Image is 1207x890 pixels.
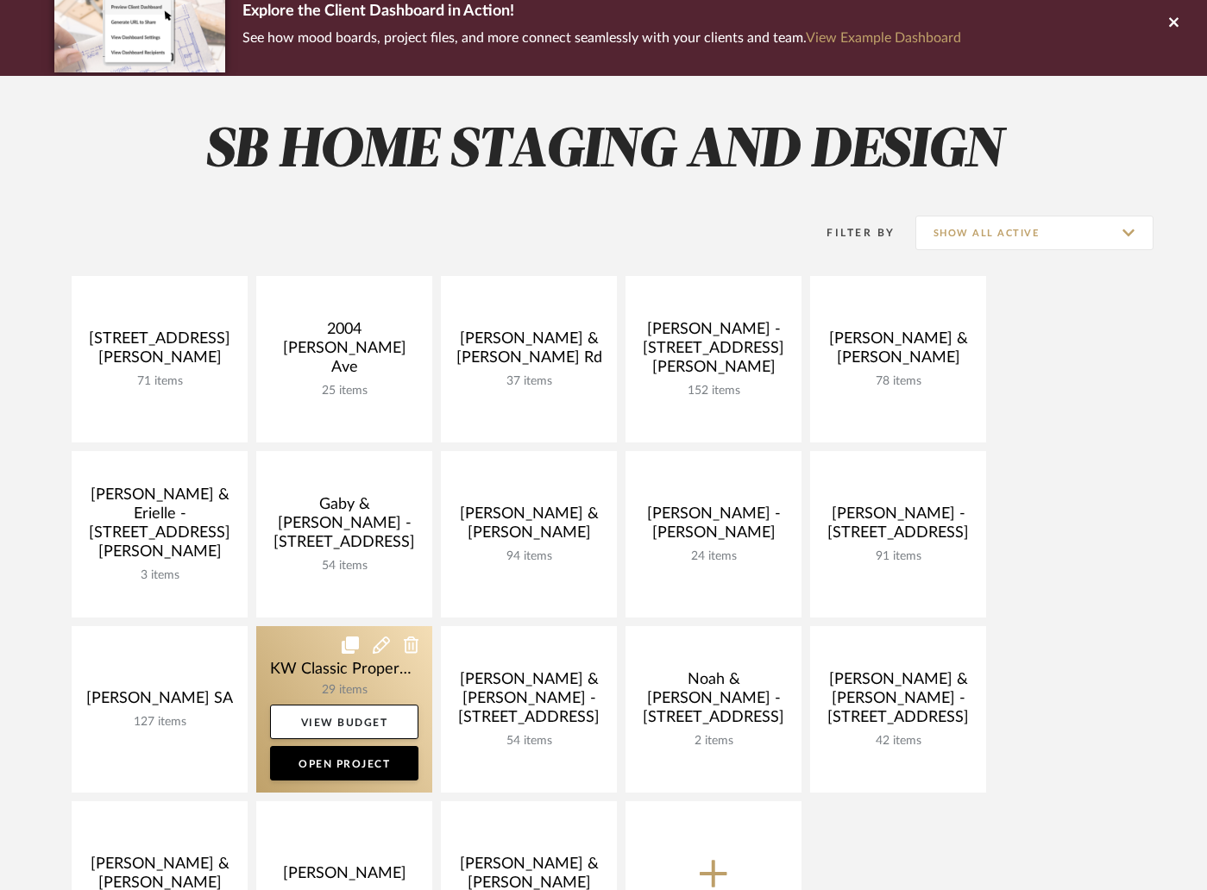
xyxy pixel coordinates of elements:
div: Noah & [PERSON_NAME] - [STREET_ADDRESS] [639,670,788,734]
div: 37 items [455,374,603,389]
div: [PERSON_NAME] & [PERSON_NAME] [824,329,972,374]
div: 94 items [455,549,603,564]
div: [PERSON_NAME] SA [85,689,234,715]
div: 78 items [824,374,972,389]
a: View Example Dashboard [806,31,961,45]
div: [PERSON_NAME] & Erielle - [STREET_ADDRESS][PERSON_NAME] [85,486,234,568]
div: 2 items [639,734,788,749]
div: 71 items [85,374,234,389]
div: 42 items [824,734,972,749]
div: [PERSON_NAME] & [PERSON_NAME] - [STREET_ADDRESS] [455,670,603,734]
div: [PERSON_NAME] & [PERSON_NAME] [455,505,603,549]
div: Gaby & [PERSON_NAME] -[STREET_ADDRESS] [270,495,418,559]
div: 25 items [270,384,418,398]
a: Open Project [270,746,418,780]
div: 152 items [639,384,788,398]
div: [PERSON_NAME] [270,864,418,890]
div: Filter By [805,224,896,241]
div: 54 items [455,734,603,749]
a: View Budget [270,705,418,739]
p: See how mood boards, project files, and more connect seamlessly with your clients and team. [242,26,961,50]
div: [PERSON_NAME] - [STREET_ADDRESS][PERSON_NAME] [639,320,788,384]
div: [STREET_ADDRESS][PERSON_NAME] [85,329,234,374]
div: 24 items [639,549,788,564]
div: 127 items [85,715,234,730]
div: [PERSON_NAME] & [PERSON_NAME] - [STREET_ADDRESS] [824,670,972,734]
div: [PERSON_NAME] - [PERSON_NAME] [639,505,788,549]
div: [PERSON_NAME] - [STREET_ADDRESS] [824,505,972,549]
div: 3 items [85,568,234,583]
div: 54 items [270,559,418,573]
div: 91 items [824,549,972,564]
div: [PERSON_NAME] & [PERSON_NAME] Rd [455,329,603,374]
div: 2004 [PERSON_NAME] Ave [270,320,418,384]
